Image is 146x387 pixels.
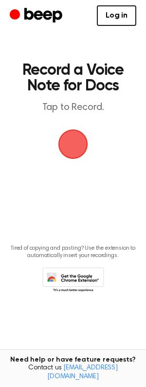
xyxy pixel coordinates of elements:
[47,365,118,380] a: [EMAIL_ADDRESS][DOMAIN_NAME]
[18,63,128,94] h1: Record a Voice Note for Docs
[8,245,138,259] p: Tired of copying and pasting? Use the extension to automatically insert your recordings.
[18,102,128,114] p: Tap to Record.
[6,364,140,381] span: Contact us
[10,6,65,25] a: Beep
[97,5,136,26] a: Log in
[58,129,88,159] img: Beep Logo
